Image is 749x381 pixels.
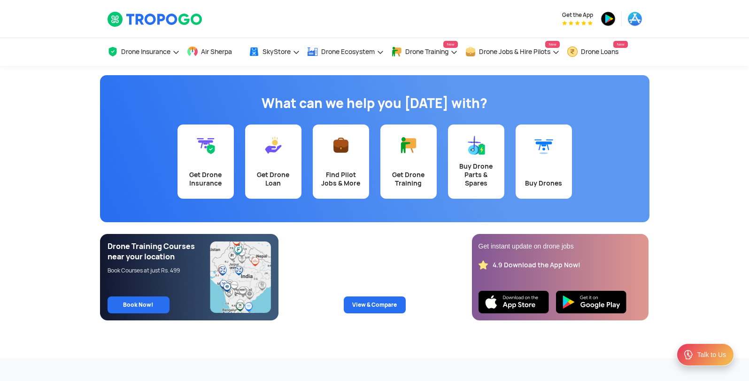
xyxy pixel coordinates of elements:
[516,124,572,199] a: Buy Drones
[178,124,234,199] a: Get Drone Insurance
[479,291,549,313] img: Ios
[545,41,559,48] span: New
[251,171,296,187] div: Get Drone Loan
[264,136,283,155] img: Get Drone Loan
[627,11,642,26] img: appstore
[567,38,628,66] a: Drone LoansNew
[245,124,301,199] a: Get Drone Loan
[321,48,375,55] span: Drone Ecosystem
[479,241,642,251] div: Get instant update on drone jobs
[108,241,210,262] div: Drone Training Courses near your location
[697,350,726,359] div: Talk to Us
[183,171,228,187] div: Get Drone Insurance
[313,124,369,199] a: Find Pilot Jobs & More
[448,124,504,199] a: Buy Drone Parts & Spares
[201,48,232,55] span: Air Sherpa
[405,48,448,55] span: Drone Training
[683,349,694,360] img: ic_Support.svg
[196,136,215,155] img: Get Drone Insurance
[293,241,456,262] div: DGCA Type Certified Agricultural Spraying Drones
[386,171,431,187] div: Get Drone Training
[521,179,566,187] div: Buy Drones
[556,291,626,313] img: Playstore
[187,38,241,66] a: Air Sherpa
[493,261,580,270] div: 4.9 Download the App Now!
[479,48,550,55] span: Drone Jobs & Hire Pilots
[465,38,560,66] a: Drone Jobs & Hire PilotsNew
[534,136,553,155] img: Buy Drones
[443,41,457,48] span: New
[318,171,363,187] div: Find Pilot Jobs & More
[121,48,170,55] span: Drone Insurance
[107,11,203,27] img: TropoGo Logo
[613,41,627,48] span: New
[332,136,350,155] img: Find Pilot Jobs & More
[454,162,499,187] div: Buy Drone Parts & Spares
[108,267,210,274] div: Book Courses at just Rs. 499
[479,260,488,270] img: star_rating
[601,11,616,26] img: playstore
[399,136,418,155] img: Get Drone Training
[107,94,642,113] h1: What can we help you [DATE] with?
[380,124,437,199] a: Get Drone Training
[307,38,384,66] a: Drone Ecosystem
[344,296,406,313] a: View & Compare
[391,38,458,66] a: Drone TrainingNew
[562,21,593,25] img: App Raking
[108,296,170,313] a: Book Now!
[467,136,486,155] img: Buy Drone Parts & Spares
[248,38,300,66] a: SkyStore
[562,11,593,19] span: Get the App
[107,38,180,66] a: Drone Insurance
[581,48,618,55] span: Drone Loans
[263,48,291,55] span: SkyStore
